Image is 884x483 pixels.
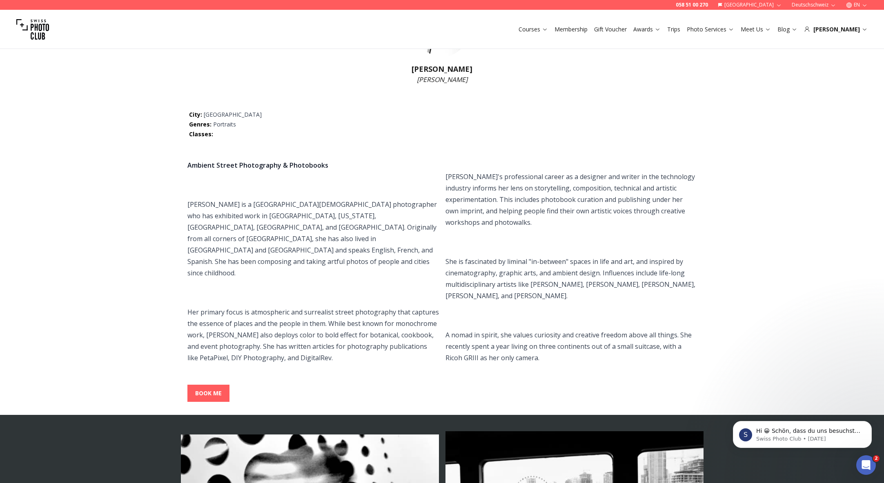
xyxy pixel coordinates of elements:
a: Courses [519,25,548,33]
a: Meet Us [741,25,771,33]
p: [PERSON_NAME] is a [GEOGRAPHIC_DATA][DEMOGRAPHIC_DATA] photographer who has exhibited work in [GE... [187,199,439,279]
span: 2 [873,455,880,462]
span: City : [189,111,204,118]
button: BOOK ME [187,385,229,402]
span: Genres : [189,120,212,128]
button: Meet Us [737,24,774,35]
a: 058 51 00 270 [676,2,708,8]
p: Her primary focus is atmospheric and surrealist street photography that captures the essence of p... [187,306,439,363]
button: Membership [551,24,591,35]
p: Portraits [189,120,695,129]
a: Membership [554,25,588,33]
button: Photo Services [684,24,737,35]
p: [GEOGRAPHIC_DATA] [189,111,695,119]
p: A nomad in spirit, she values curiosity and creative freedom above all things. She recently spent... [445,329,697,363]
a: Gift Voucher [594,25,627,33]
a: Photo Services [687,25,734,33]
button: Blog [774,24,801,35]
img: Swiss photo club [16,13,49,46]
p: [PERSON_NAME]'s professional career as a designer and writer in the technology industry informs h... [445,171,697,228]
div: [PERSON_NAME] [804,25,868,33]
a: Awards [633,25,661,33]
button: Trips [664,24,684,35]
iframe: Intercom notifications message [721,404,884,461]
a: Trips [667,25,680,33]
iframe: Intercom live chat [856,455,876,475]
a: Blog [777,25,797,33]
button: Awards [630,24,664,35]
span: Classes : [189,130,213,138]
strong: Ambient Street Photography & Photobooks [187,161,328,170]
button: Gift Voucher [591,24,630,35]
button: Courses [515,24,551,35]
p: She is fascinated by liminal "in-between" spaces in life and art, and inspired by cinematography,... [445,256,697,301]
b: BOOK ME [195,389,222,397]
